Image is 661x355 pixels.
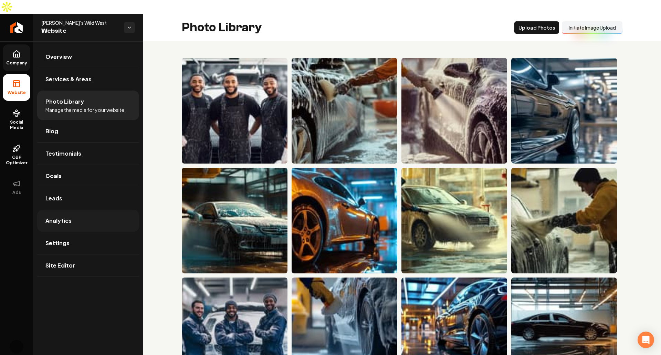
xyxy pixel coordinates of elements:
span: Website [5,90,29,95]
a: Settings [37,232,139,254]
span: Services & Areas [45,75,92,83]
span: Social Media [3,119,30,130]
div: Open Intercom Messenger [638,332,654,348]
img: Sagar Soni [10,340,23,354]
button: Upload Photos [514,21,559,34]
span: Analytics [45,217,72,225]
img: Rebolt Logo [10,22,23,33]
span: Leads [45,194,62,202]
a: Blog [37,120,139,142]
a: Overview [37,46,139,68]
img: Person washing a car with a pressure washer in a sunny car wash setting. [401,168,507,273]
img: Car being washed with soap and water by a worker at a service station. [182,168,287,273]
button: Initiate Image Upload [562,21,622,34]
img: Black luxury car parked in a modern garage with sleek lighting and polished floors. [511,58,617,164]
span: Settings [45,239,70,247]
img: Person washing a car with foam in a well-lit garage, wearing a yellow hoodie and gloves. [511,168,617,273]
span: [PERSON_NAME]'s Wild West [41,19,118,26]
span: Goals [45,172,62,180]
img: Sleek silver car covered in raindrops in a modern car wash, illuminated by blue lights. [292,168,397,273]
span: Manage the media for your website. [45,106,126,113]
button: Ads [3,174,30,201]
span: Testimonials [45,149,81,158]
img: Three smiling auto detailers in matching overalls posing in a car detailing shop. [182,58,287,164]
h2: Photo Library [182,21,262,34]
img: Hand washing a car with foam and water, highlighting a clean, shiny vehicle. [401,58,507,164]
img: Person washing a car with soap and water, foam covering the black vehicle. [292,58,397,164]
a: Testimonials [37,143,139,165]
span: Blog [45,127,58,135]
a: Site Editor [37,254,139,276]
span: Ads [10,190,24,195]
button: Open user button [10,340,23,354]
a: Leads [37,187,139,209]
a: Goals [37,165,139,187]
span: Overview [45,53,72,61]
a: Services & Areas [37,68,139,90]
span: Website [41,26,118,36]
a: Analytics [37,210,139,232]
span: Company [3,60,30,66]
span: Site Editor [45,261,75,270]
span: Photo Library [45,97,84,106]
a: Company [3,44,30,71]
a: GBP Optimizer [3,139,30,171]
span: GBP Optimizer [3,155,30,166]
a: Social Media [3,104,30,136]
